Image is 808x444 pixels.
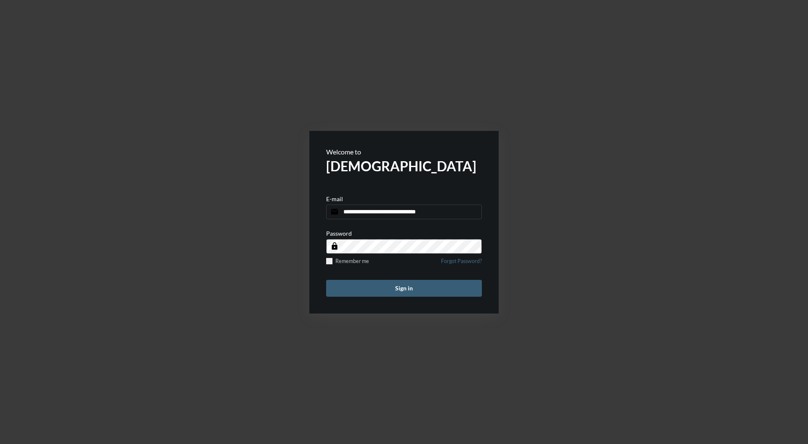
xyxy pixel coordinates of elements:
h2: [DEMOGRAPHIC_DATA] [326,158,482,174]
label: Remember me [326,258,369,264]
a: Forgot Password? [441,258,482,269]
p: E-mail [326,195,343,202]
p: Password [326,230,352,237]
p: Welcome to [326,148,482,156]
button: Sign in [326,280,482,297]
